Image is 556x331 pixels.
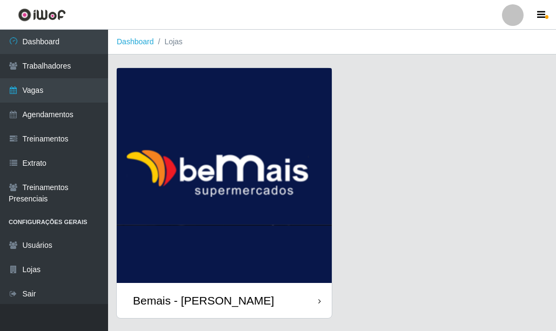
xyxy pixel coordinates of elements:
[133,294,274,307] div: Bemais - [PERSON_NAME]
[117,37,154,46] a: Dashboard
[18,8,66,22] img: CoreUI Logo
[154,36,183,48] li: Lojas
[108,30,556,55] nav: breadcrumb
[117,68,332,283] img: cardImg
[117,68,332,318] a: Bemais - [PERSON_NAME]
